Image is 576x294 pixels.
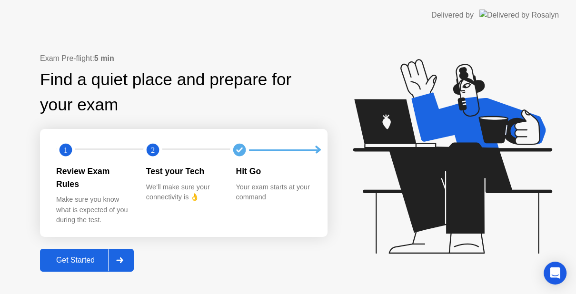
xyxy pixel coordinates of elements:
[146,165,221,177] div: Test your Tech
[40,249,134,272] button: Get Started
[150,146,154,155] text: 2
[146,182,221,203] div: We’ll make sure your connectivity is 👌
[544,262,566,284] div: Open Intercom Messenger
[236,182,310,203] div: Your exam starts at your command
[236,165,310,177] div: Hit Go
[94,54,114,62] b: 5 min
[431,10,474,21] div: Delivered by
[43,256,108,265] div: Get Started
[40,53,328,64] div: Exam Pre-flight:
[56,195,131,225] div: Make sure you know what is expected of you during the test.
[56,165,131,190] div: Review Exam Rules
[64,146,68,155] text: 1
[479,10,559,20] img: Delivered by Rosalyn
[40,67,328,118] div: Find a quiet place and prepare for your exam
